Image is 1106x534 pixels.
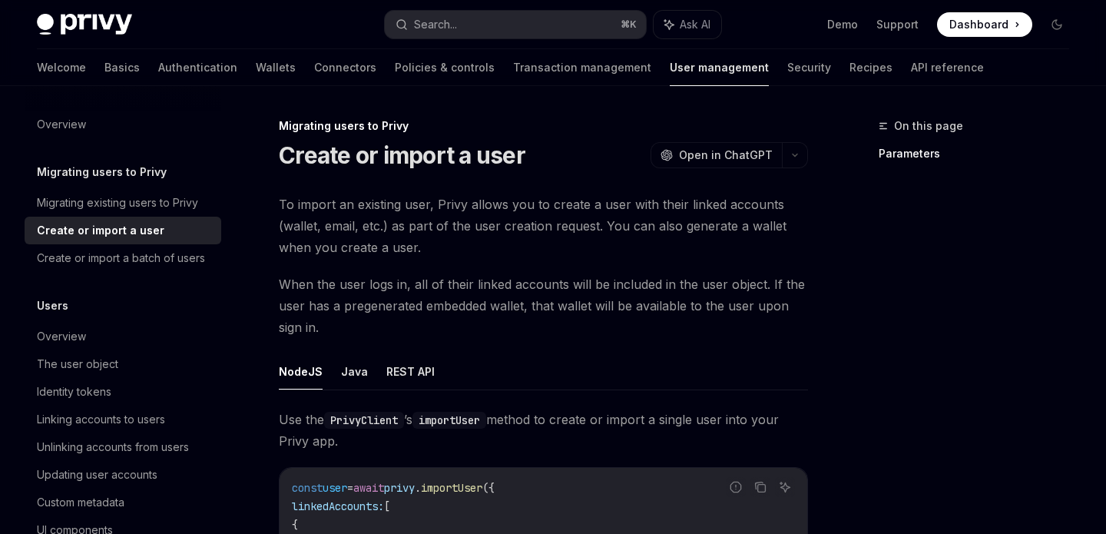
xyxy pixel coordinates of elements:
[158,49,237,86] a: Authentication
[937,12,1032,37] a: Dashboard
[37,297,68,315] h5: Users
[292,499,384,513] span: linkedAccounts:
[25,217,221,244] a: Create or import a user
[1045,12,1069,37] button: Toggle dark mode
[25,378,221,406] a: Identity tokens
[787,49,831,86] a: Security
[279,194,808,258] span: To import an existing user, Privy allows you to create a user with their linked accounts (wallet,...
[949,17,1008,32] span: Dashboard
[670,49,769,86] a: User management
[292,518,298,532] span: {
[279,141,525,169] h1: Create or import a user
[415,481,421,495] span: .
[894,117,963,135] span: On this page
[25,433,221,461] a: Unlinking accounts from users
[37,327,86,346] div: Overview
[654,11,721,38] button: Ask AI
[386,353,435,390] button: REST API
[37,383,111,401] div: Identity tokens
[421,481,482,495] span: importUser
[513,49,651,86] a: Transaction management
[37,49,86,86] a: Welcome
[37,115,86,134] div: Overview
[279,353,323,390] button: NodeJS
[385,11,645,38] button: Search...⌘K
[25,461,221,489] a: Updating user accounts
[37,163,167,181] h5: Migrating users to Privy
[341,353,368,390] button: Java
[414,15,457,34] div: Search...
[37,194,198,212] div: Migrating existing users to Privy
[679,148,773,163] span: Open in ChatGPT
[37,438,189,456] div: Unlinking accounts from users
[37,466,157,484] div: Updating user accounts
[37,221,164,240] div: Create or import a user
[37,410,165,429] div: Linking accounts to users
[279,118,808,134] div: Migrating users to Privy
[324,412,404,429] code: PrivyClient
[911,49,984,86] a: API reference
[25,350,221,378] a: The user object
[25,406,221,433] a: Linking accounts to users
[750,477,770,497] button: Copy the contents from the code block
[37,493,124,512] div: Custom metadata
[25,111,221,138] a: Overview
[412,412,486,429] code: importUser
[25,323,221,350] a: Overview
[384,499,390,513] span: [
[279,409,808,452] span: Use the ’s method to create or import a single user into your Privy app.
[353,481,384,495] span: await
[37,355,118,373] div: The user object
[37,249,205,267] div: Create or import a batch of users
[395,49,495,86] a: Policies & controls
[104,49,140,86] a: Basics
[651,142,782,168] button: Open in ChatGPT
[621,18,637,31] span: ⌘ K
[879,141,1081,166] a: Parameters
[482,481,495,495] span: ({
[775,477,795,497] button: Ask AI
[876,17,919,32] a: Support
[323,481,347,495] span: user
[827,17,858,32] a: Demo
[680,17,710,32] span: Ask AI
[25,489,221,516] a: Custom metadata
[25,244,221,272] a: Create or import a batch of users
[279,274,808,338] span: When the user logs in, all of their linked accounts will be included in the user object. If the u...
[726,477,746,497] button: Report incorrect code
[256,49,296,86] a: Wallets
[292,481,323,495] span: const
[314,49,376,86] a: Connectors
[25,189,221,217] a: Migrating existing users to Privy
[384,481,415,495] span: privy
[347,481,353,495] span: =
[849,49,892,86] a: Recipes
[37,14,132,35] img: dark logo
